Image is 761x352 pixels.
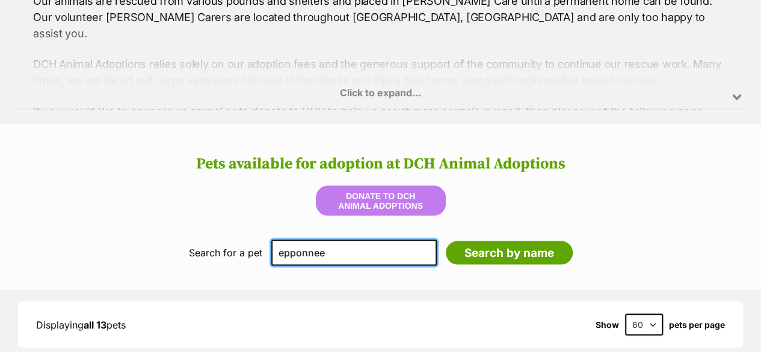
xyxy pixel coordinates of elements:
[316,185,446,215] button: Donate to DCH Animal Adoptions
[189,247,262,258] label: Search for a pet
[669,320,725,329] label: pets per page
[36,318,126,330] span: Displaying pets
[84,318,106,330] strong: all 13
[12,155,749,173] h2: Pets available for adoption at DCH Animal Adoptions
[15,14,746,108] div: Click to expand...
[596,320,619,329] span: Show
[446,241,573,265] input: Search by name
